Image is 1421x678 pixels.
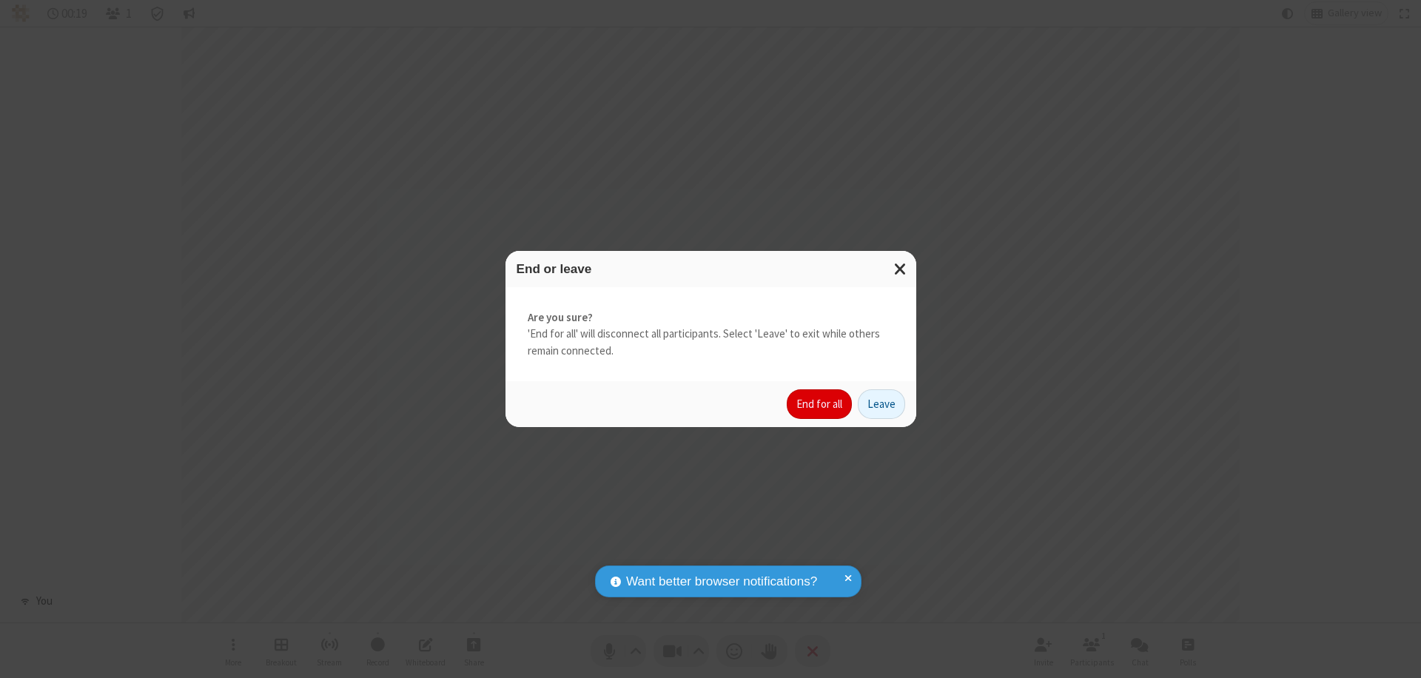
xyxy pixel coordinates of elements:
[858,389,905,419] button: Leave
[626,572,817,591] span: Want better browser notifications?
[787,389,852,419] button: End for all
[505,287,916,382] div: 'End for all' will disconnect all participants. Select 'Leave' to exit while others remain connec...
[517,262,905,276] h3: End or leave
[885,251,916,287] button: Close modal
[528,309,894,326] strong: Are you sure?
